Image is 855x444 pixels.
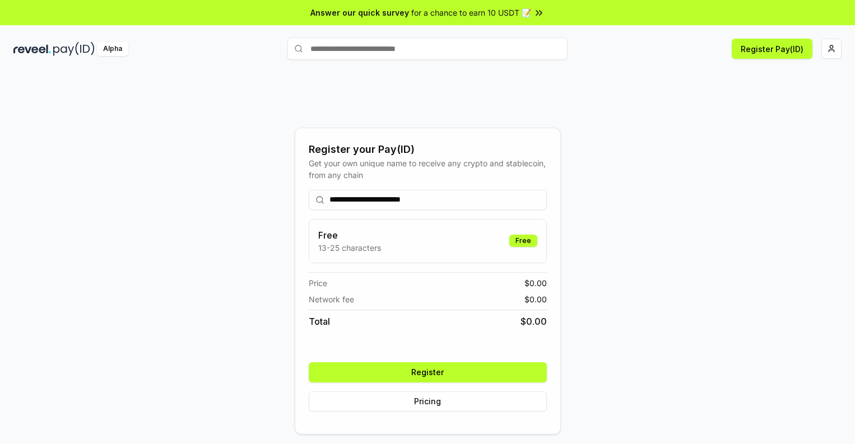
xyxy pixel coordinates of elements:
[309,362,547,382] button: Register
[411,7,531,18] span: for a chance to earn 10 USDT 📝
[309,277,327,289] span: Price
[310,7,409,18] span: Answer our quick survey
[509,235,537,247] div: Free
[521,315,547,328] span: $ 0.00
[309,293,354,305] span: Network fee
[309,142,547,157] div: Register your Pay(ID)
[732,39,812,59] button: Register Pay(ID)
[524,293,547,305] span: $ 0.00
[309,157,547,181] div: Get your own unique name to receive any crypto and stablecoin, from any chain
[318,228,381,242] h3: Free
[97,42,128,56] div: Alpha
[524,277,547,289] span: $ 0.00
[309,391,547,412] button: Pricing
[309,315,330,328] span: Total
[318,242,381,254] p: 13-25 characters
[13,42,51,56] img: reveel_dark
[53,42,95,56] img: pay_id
